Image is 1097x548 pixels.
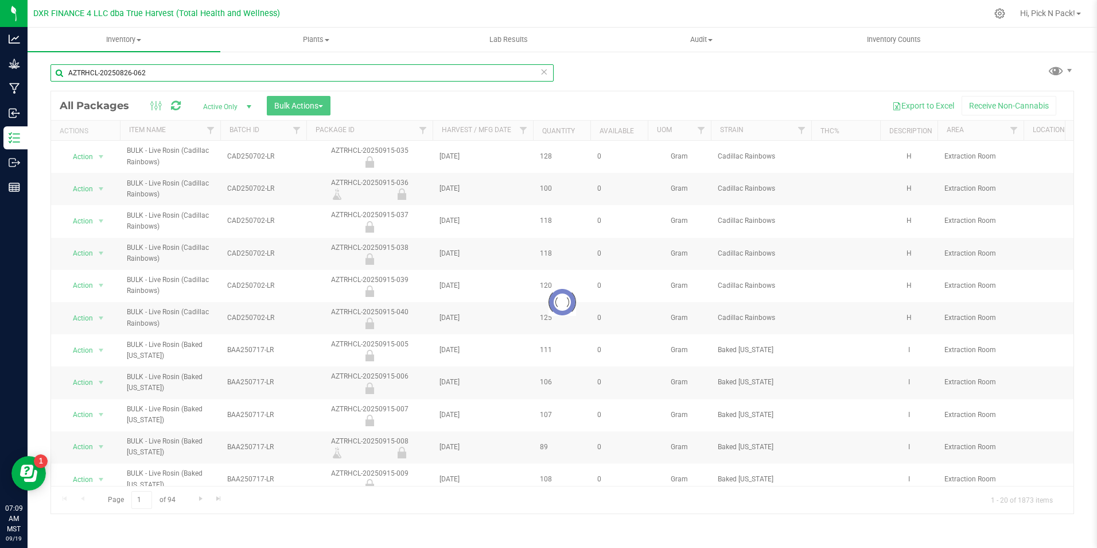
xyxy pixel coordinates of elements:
[9,157,20,168] inline-svg: Outbound
[5,503,22,534] p: 07:09 AM MST
[9,182,20,193] inline-svg: Reports
[9,132,20,144] inline-svg: Inventory
[798,28,990,52] a: Inventory Counts
[413,28,605,52] a: Lab Results
[474,34,543,45] span: Lab Results
[606,34,798,45] span: Audit
[605,28,798,52] a: Audit
[33,9,280,18] span: DXR FINANCE 4 LLC dba True Harvest (Total Health and Wellness)
[5,534,22,543] p: 09/19
[540,64,548,79] span: Clear
[11,456,46,491] iframe: Resource center
[9,107,20,119] inline-svg: Inbound
[34,454,48,468] iframe: Resource center unread badge
[993,8,1007,19] div: Manage settings
[220,28,413,52] a: Plants
[28,34,220,45] span: Inventory
[221,34,413,45] span: Plants
[9,58,20,70] inline-svg: Grow
[50,64,554,82] input: Search Package ID, Item Name, SKU, Lot or Part Number...
[28,28,220,52] a: Inventory
[1020,9,1075,18] span: Hi, Pick N Pack!
[9,83,20,94] inline-svg: Manufacturing
[851,34,936,45] span: Inventory Counts
[9,33,20,45] inline-svg: Analytics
